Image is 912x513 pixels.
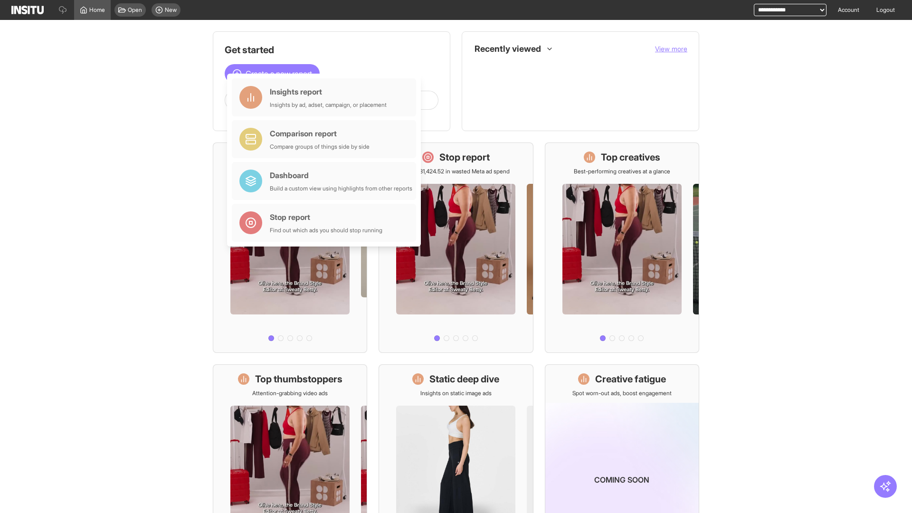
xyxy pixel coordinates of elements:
span: View more [655,45,687,53]
div: Stop report [270,211,382,223]
button: View more [655,44,687,54]
p: Save £31,424.52 in wasted Meta ad spend [402,168,510,175]
div: Comparison report [270,128,370,139]
h1: Static deep dive [429,372,499,386]
span: Home [89,6,105,14]
a: Top creativesBest-performing creatives at a glance [545,142,699,353]
a: What's live nowSee all active ads instantly [213,142,367,353]
img: Logo [11,6,44,14]
button: Create a new report [225,64,320,83]
div: Compare groups of things side by side [270,143,370,151]
span: Open [128,6,142,14]
div: Dashboard [270,170,412,181]
h1: Top thumbstoppers [255,372,342,386]
div: Insights report [270,86,387,97]
div: Find out which ads you should stop running [270,227,382,234]
div: Build a custom view using highlights from other reports [270,185,412,192]
h1: Top creatives [601,151,660,164]
div: Insights by ad, adset, campaign, or placement [270,101,387,109]
a: Stop reportSave £31,424.52 in wasted Meta ad spend [379,142,533,353]
p: Best-performing creatives at a glance [574,168,670,175]
span: Create a new report [246,68,312,79]
h1: Stop report [439,151,490,164]
h1: Get started [225,43,438,57]
span: New [165,6,177,14]
p: Attention-grabbing video ads [252,389,328,397]
p: Insights on static image ads [420,389,492,397]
